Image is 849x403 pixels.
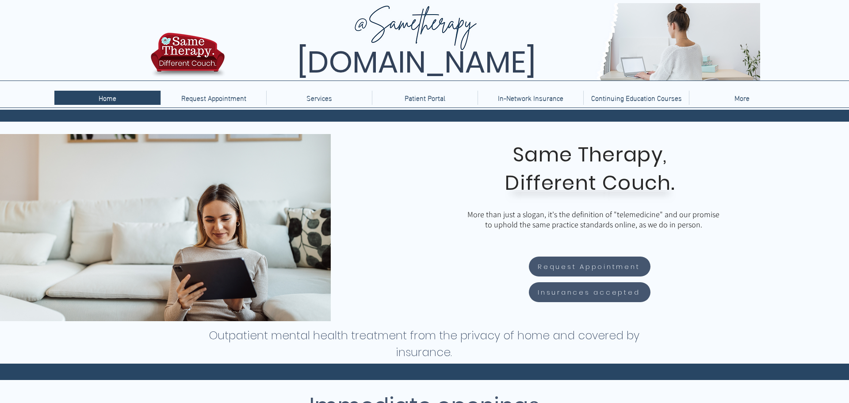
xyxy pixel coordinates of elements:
a: In-Network Insurance [478,91,583,105]
img: Same Therapy, Different Couch. TelebehavioralHealth.US [227,3,760,81]
a: Request Appointment [529,257,650,276]
a: Patient Portal [372,91,478,105]
span: Insurances accepted [538,287,640,297]
p: Patient Portal [400,91,450,105]
img: TBH.US [148,31,227,84]
p: Request Appointment [177,91,251,105]
span: Same Therapy, [513,141,667,169]
span: Different Couch. [505,169,675,197]
p: Home [94,91,121,105]
nav: Site [54,91,795,105]
p: More [730,91,754,105]
a: Request Appointment [161,91,266,105]
p: Continuing Education Courses [587,91,686,105]
p: In-Network Insurance [493,91,568,105]
span: [DOMAIN_NAME] [297,41,536,83]
div: Services [266,91,372,105]
p: Services [302,91,337,105]
p: More than just a slogan, it's the definition of "telemedicine" and our promise to uphold the same... [465,209,722,230]
a: Continuing Education Courses [583,91,689,105]
a: Insurances accepted [529,282,650,302]
a: Home [54,91,161,105]
span: Request Appointment [538,261,640,272]
h1: Outpatient mental health treatment from the privacy of home and covered by insurance. [208,327,640,361]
